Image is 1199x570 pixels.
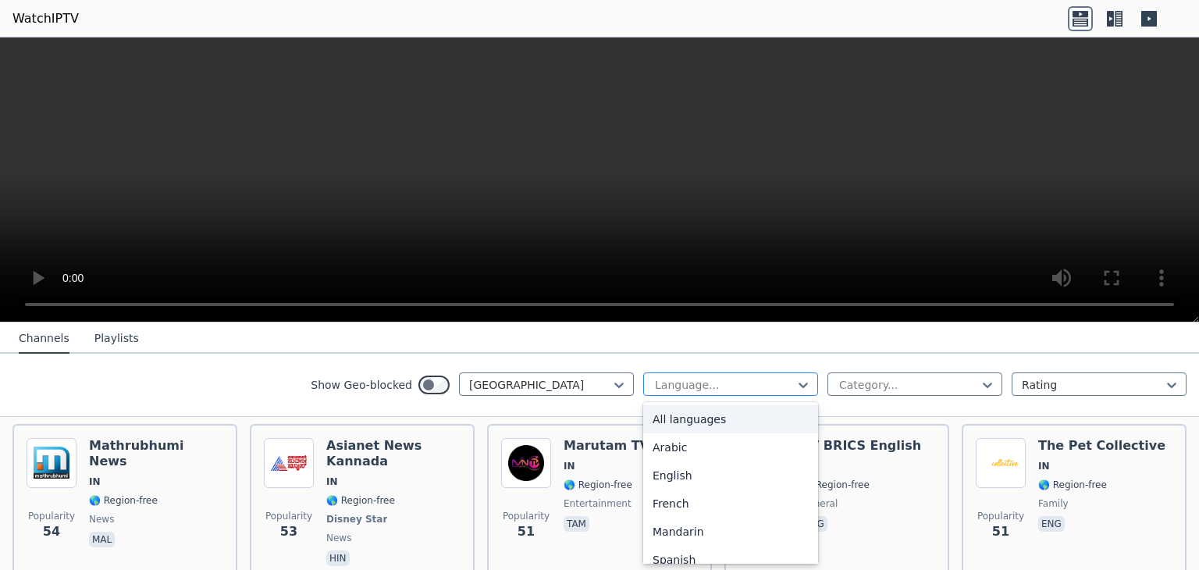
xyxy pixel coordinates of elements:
[19,324,69,354] button: Channels
[518,522,535,541] span: 51
[89,494,158,507] span: 🌎 Region-free
[89,532,115,547] p: mal
[801,497,838,510] span: general
[326,532,351,544] span: news
[801,479,870,491] span: 🌎 Region-free
[643,461,818,490] div: English
[801,438,921,454] h6: TV BRICS English
[280,522,297,541] span: 53
[1038,516,1065,532] p: eng
[564,516,589,532] p: tam
[976,438,1026,488] img: The Pet Collective
[94,324,139,354] button: Playlists
[643,490,818,518] div: French
[326,550,350,566] p: hin
[564,438,649,454] h6: Marutam TV
[264,438,314,488] img: Asianet News Kannada
[326,438,461,469] h6: Asianet News Kannada
[326,476,338,488] span: IN
[564,460,575,472] span: IN
[89,438,223,469] h6: Mathrubhumi News
[1038,438,1165,454] h6: The Pet Collective
[89,476,101,488] span: IN
[643,405,818,433] div: All languages
[27,438,76,488] img: Mathrubhumi News
[643,518,818,546] div: Mandarin
[564,479,632,491] span: 🌎 Region-free
[28,510,75,522] span: Popularity
[503,510,550,522] span: Popularity
[89,513,114,525] span: news
[326,513,387,525] span: Disney Star
[501,438,551,488] img: Marutam TV
[1038,460,1050,472] span: IN
[564,497,632,510] span: entertainment
[12,9,79,28] a: WatchIPTV
[643,433,818,461] div: Arabic
[265,510,312,522] span: Popularity
[326,494,395,507] span: 🌎 Region-free
[977,510,1024,522] span: Popularity
[992,522,1009,541] span: 51
[1038,479,1107,491] span: 🌎 Region-free
[1038,497,1069,510] span: family
[43,522,60,541] span: 54
[311,377,412,393] label: Show Geo-blocked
